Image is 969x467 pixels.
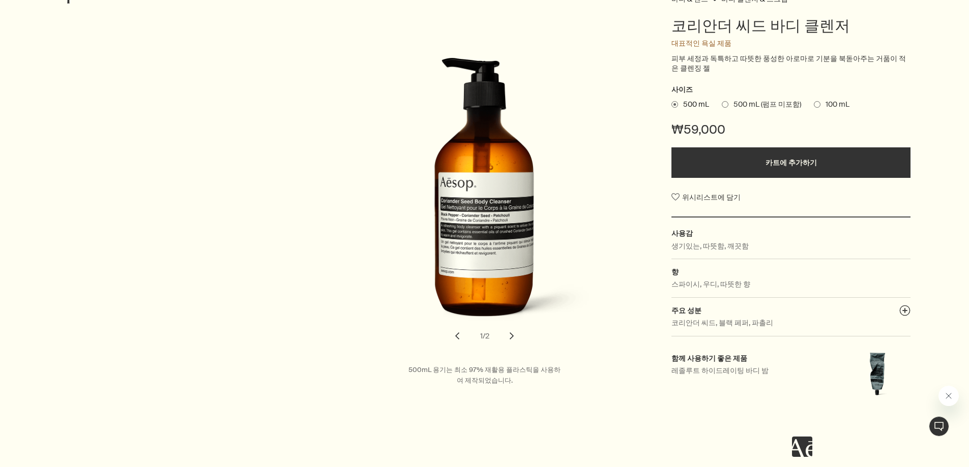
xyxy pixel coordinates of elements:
[899,305,911,319] button: 주요 성분
[408,365,561,385] span: 500mL 용기는 최소 97% 재활용 플라스틱을 사용하여 제작되었습니다.
[671,306,701,315] span: 주요 성분
[671,84,911,96] h2: 사이즈
[671,366,769,376] span: 레졸루트 하이드레이팅 바디 밤
[671,121,725,138] span: ₩59,000
[671,354,747,363] span: 함께 사용하기 좋은 제품
[446,325,468,347] button: previous slide
[792,386,959,457] div: Aesop님의 말: "지금 바로 컨설턴트를 통해 맞춤형 제품 상담을 받으실 수 있습니다.". 대화를 계속하려면 메시징 창을 엽니다.
[671,147,911,178] button: 카트에 추가하기 - ₩59,000
[323,57,646,347] div: 코리안더 씨드 바디 클렌저
[728,100,801,110] span: 500 mL (펌프 미포함)
[820,100,849,110] span: 100 mL
[671,240,749,252] p: 생기있는, 따뜻함, 깨끗함
[671,317,773,328] p: 코리안더 씨드, 블랙 페퍼, 파촐리
[671,16,911,36] h1: 코리안더 씨드 바디 클렌저
[6,8,136,16] h1: Aesop
[671,188,741,206] button: 위시리스트에 담기
[376,57,600,334] img: Back of Aesop Coriander Seed Body Cleanser 500ml in amber bottle with pump
[671,266,911,277] h2: 향
[6,21,131,40] span: 지금 바로 컨설턴트를 통해 맞춤형 제품 상담을 받으실 수 있습니다.
[678,100,709,110] span: 500 mL
[858,353,897,398] img: 레졸루트 하이드레이팅 바디 밤
[671,278,750,290] p: 스파이시, 우디, 따뜻한 향
[671,353,911,401] a: 함께 사용하기 좋은 제품레졸루트 하이드레이팅 바디 밤레졸루트 하이드레이팅 바디 밤
[938,386,959,406] iframe: Aesop의 메시지 닫기
[792,437,812,457] iframe: 내용 없음
[501,325,523,347] button: next slide
[671,228,911,239] h2: 사용감
[671,54,911,74] p: 피부 세정과 독특하고 따뜻한 풍성한 아로마로 기분을 북돋아주는 거품이 적은 클렌징 젤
